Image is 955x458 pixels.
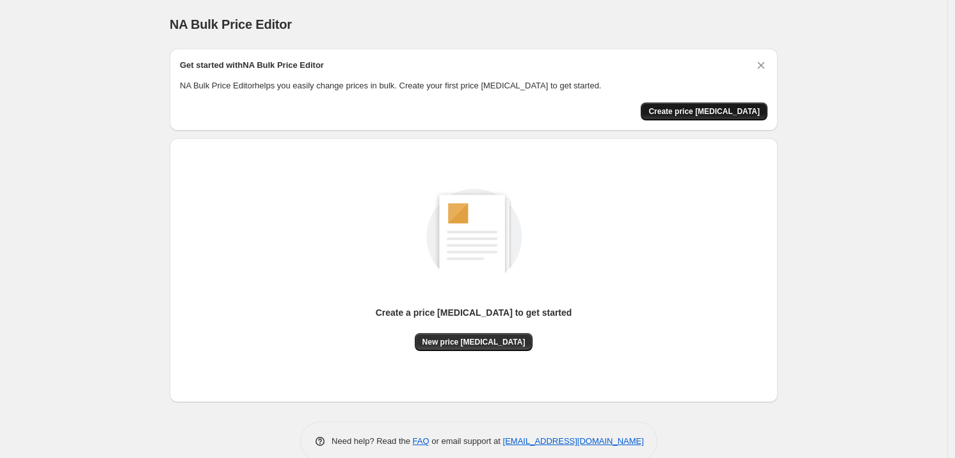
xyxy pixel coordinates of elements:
a: FAQ [413,436,429,446]
button: New price [MEDICAL_DATA] [415,333,533,351]
span: New price [MEDICAL_DATA] [422,337,526,347]
button: Create price change job [641,102,767,120]
p: Create a price [MEDICAL_DATA] to get started [376,306,572,319]
span: Create price [MEDICAL_DATA] [648,106,760,117]
a: [EMAIL_ADDRESS][DOMAIN_NAME] [503,436,644,446]
p: NA Bulk Price Editor helps you easily change prices in bulk. Create your first price [MEDICAL_DAT... [180,79,767,92]
span: or email support at [429,436,503,446]
span: Need help? Read the [332,436,413,446]
span: NA Bulk Price Editor [170,17,292,31]
h2: Get started with NA Bulk Price Editor [180,59,324,72]
button: Dismiss card [755,59,767,72]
